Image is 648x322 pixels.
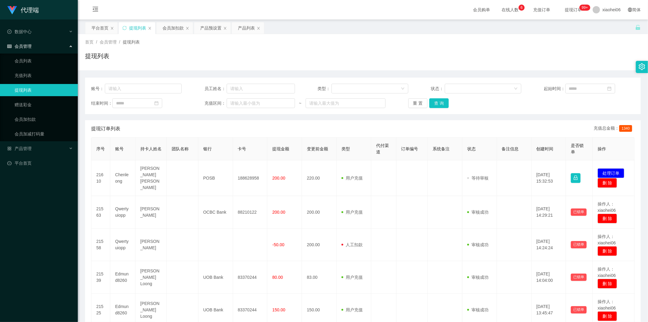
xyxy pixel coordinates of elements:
h1: 代理端 [21,0,39,20]
span: 产品管理 [7,146,32,151]
i: 图标: global [628,8,632,12]
span: 备注信息 [502,146,519,151]
span: 200.00 [272,176,285,180]
sup: 6 [519,5,525,11]
input: 请输入最小值为 [227,98,295,108]
span: 创建时间 [537,146,554,151]
span: 操作人：xiaohei06 [598,201,616,213]
i: 图标: menu-fold [85,0,106,20]
td: [DATE] 14:29:21 [532,196,566,229]
button: 重 置 [408,98,428,108]
button: 图标: lock [571,173,581,183]
span: 用户充值 [341,210,363,215]
td: 88210122 [233,196,268,229]
span: 人工扣款 [341,242,363,247]
span: 提现金额 [272,146,289,151]
input: 请输入最大值为 [306,98,386,108]
td: 21558 [91,229,110,261]
td: POSB [198,160,233,196]
i: 图标: table [7,44,12,48]
span: 员工姓名： [204,86,227,92]
td: [PERSON_NAME] Loong [135,261,167,294]
td: 188628958 [233,160,268,196]
td: [DATE] 14:04:00 [532,261,566,294]
span: 团队名称 [172,146,189,151]
span: 账号 [115,146,124,151]
i: 图标: calendar [154,101,159,105]
p: 6 [521,5,523,11]
td: 220.00 [302,160,337,196]
span: 代付渠道 [376,143,389,154]
i: 图标: close [148,26,152,30]
span: 订单编号 [401,146,418,151]
span: 80.00 [272,275,283,280]
button: 已锁单 [571,306,587,313]
div: 产品预设置 [200,22,221,34]
span: 审核成功 [467,307,489,312]
span: 操作 [598,146,606,151]
span: 会员管理 [7,44,32,49]
div: 充值总金额： [594,125,635,132]
button: 查 询 [429,98,449,108]
a: 充值列表 [15,69,73,82]
span: 审核成功 [467,210,489,215]
div: 产品列表 [238,22,255,34]
span: 操作人：xiaohei06 [598,267,616,278]
button: 删 除 [598,178,617,188]
img: logo.9652507e.png [7,6,17,15]
span: / [119,40,120,44]
span: 账号： [91,86,105,92]
td: Qwertyuiopp [110,196,135,229]
span: 银行 [203,146,212,151]
td: 21539 [91,261,110,294]
span: 卡号 [238,146,246,151]
td: Edmund8260 [110,261,135,294]
button: 删 除 [598,311,617,321]
span: / [96,40,97,44]
a: 赠送彩金 [15,99,73,111]
span: 起始时间： [544,86,565,92]
td: OCBC Bank [198,196,233,229]
span: -50.00 [272,242,284,247]
span: 是否锁单 [571,143,584,154]
span: 持卡人姓名 [140,146,162,151]
span: 提现订单列表 [91,125,120,132]
a: 代理端 [7,7,39,12]
span: 状态 [467,146,476,151]
i: 图标: close [257,26,260,30]
div: 平台首页 [91,22,108,34]
button: 已锁单 [571,241,587,248]
span: ~ [295,100,306,107]
i: 图标: close [110,26,114,30]
button: 已锁单 [571,208,587,216]
span: 结束时间： [91,100,112,107]
span: 150.00 [272,307,285,312]
span: 用户充值 [341,275,363,280]
i: 图标: calendar [607,86,612,91]
i: 图标: sync [122,26,127,30]
span: 会员管理 [100,40,117,44]
span: 变更前金额 [307,146,328,151]
td: 21563 [91,196,110,229]
input: 请输入 [227,84,295,93]
td: 83.00 [302,261,337,294]
span: 首页 [85,40,94,44]
td: UOB Bank [198,261,233,294]
span: 充值区间： [204,100,227,107]
i: 图标: down [401,87,405,91]
span: 类型： [317,86,331,92]
span: 充值订单 [530,8,553,12]
span: 1340 [619,125,632,132]
span: 用户充值 [341,307,363,312]
a: 提现列表 [15,84,73,96]
td: [PERSON_NAME] [135,196,167,229]
a: 会员列表 [15,55,73,67]
span: 审核成功 [467,275,489,280]
span: 在线人数 [499,8,522,12]
i: 图标: setting [639,63,645,70]
div: 提现列表 [129,22,146,34]
span: 用户充值 [341,176,363,180]
td: 200.00 [302,229,337,261]
span: 200.00 [272,210,285,215]
td: 83370244 [233,261,268,294]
